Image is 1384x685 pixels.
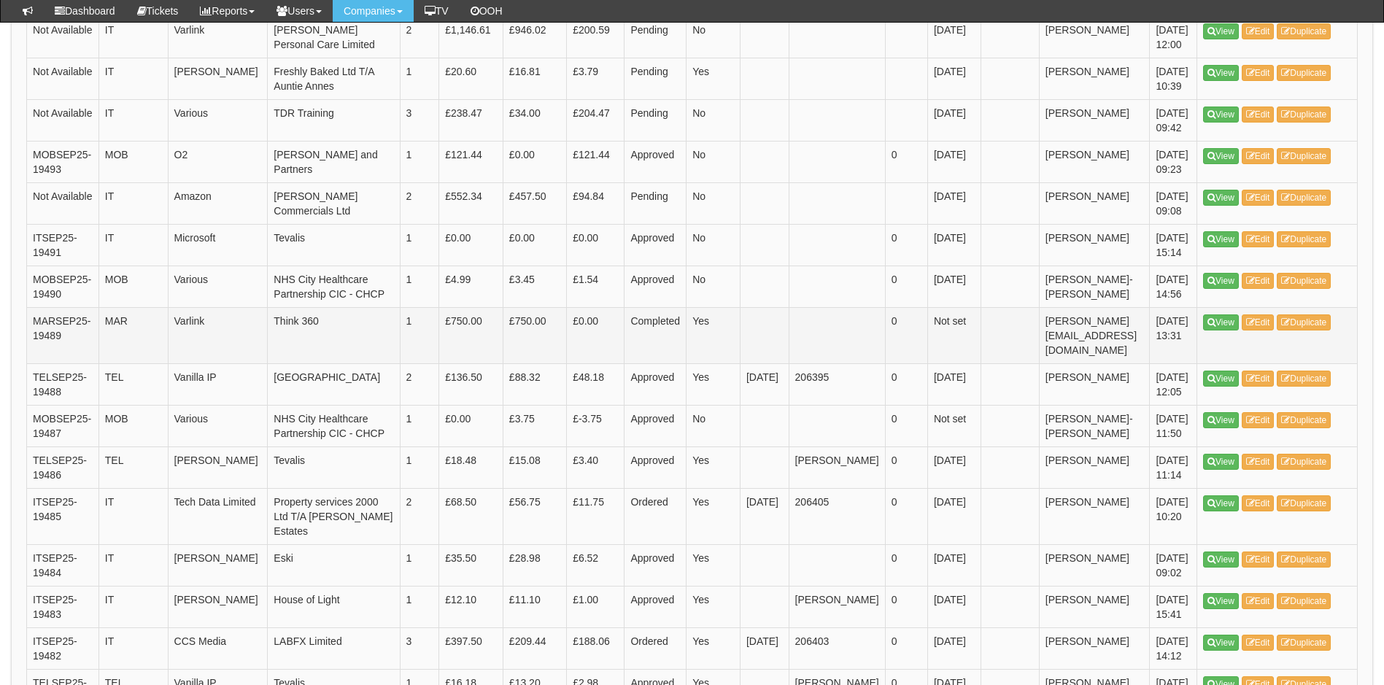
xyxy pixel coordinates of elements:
[789,587,885,628] td: [PERSON_NAME]
[885,628,927,670] td: 0
[1150,17,1197,58] td: [DATE] 12:00
[625,17,687,58] td: Pending
[687,142,741,183] td: No
[168,628,268,670] td: CCS Media
[1150,142,1197,183] td: [DATE] 09:23
[168,225,268,266] td: Microsoft
[567,225,625,266] td: £0.00
[27,266,99,308] td: MOBSEP25-19490
[98,183,168,225] td: IT
[927,58,981,100] td: [DATE]
[503,183,566,225] td: £457.50
[98,225,168,266] td: IT
[567,545,625,587] td: £6.52
[625,308,687,364] td: Completed
[567,58,625,100] td: £3.79
[567,142,625,183] td: £121.44
[1203,495,1239,511] a: View
[687,587,741,628] td: Yes
[687,100,741,142] td: No
[400,406,439,447] td: 1
[400,142,439,183] td: 1
[1277,314,1331,330] a: Duplicate
[885,266,927,308] td: 0
[503,142,566,183] td: £0.00
[1242,148,1275,164] a: Edit
[503,364,566,406] td: £88.32
[439,17,503,58] td: £1,146.61
[98,489,168,545] td: IT
[625,142,687,183] td: Approved
[1039,183,1150,225] td: [PERSON_NAME]
[503,489,566,545] td: £56.75
[1242,454,1275,470] a: Edit
[98,308,168,364] td: MAR
[567,406,625,447] td: £-3.75
[927,308,981,364] td: Not set
[789,628,885,670] td: 206403
[503,447,566,489] td: £15.08
[268,142,400,183] td: [PERSON_NAME] and Partners
[27,183,99,225] td: Not Available
[1277,65,1331,81] a: Duplicate
[625,183,687,225] td: Pending
[400,225,439,266] td: 1
[625,364,687,406] td: Approved
[1150,58,1197,100] td: [DATE] 10:39
[400,308,439,364] td: 1
[567,100,625,142] td: £204.47
[439,489,503,545] td: £68.50
[27,406,99,447] td: MOBSEP25-19487
[567,587,625,628] td: £1.00
[1039,406,1150,447] td: [PERSON_NAME]-[PERSON_NAME]
[98,628,168,670] td: IT
[27,225,99,266] td: ITSEP25-19491
[98,587,168,628] td: IT
[1039,266,1150,308] td: [PERSON_NAME]-[PERSON_NAME]
[439,308,503,364] td: £750.00
[1150,266,1197,308] td: [DATE] 14:56
[885,142,927,183] td: 0
[1039,587,1150,628] td: [PERSON_NAME]
[439,266,503,308] td: £4.99
[1203,635,1239,651] a: View
[98,406,168,447] td: MOB
[168,308,268,364] td: Varlink
[27,100,99,142] td: Not Available
[268,587,400,628] td: House of Light
[168,587,268,628] td: [PERSON_NAME]
[885,364,927,406] td: 0
[1203,190,1239,206] a: View
[625,447,687,489] td: Approved
[168,100,268,142] td: Various
[400,17,439,58] td: 2
[439,58,503,100] td: £20.60
[1039,225,1150,266] td: [PERSON_NAME]
[740,489,789,545] td: [DATE]
[1203,593,1239,609] a: View
[439,587,503,628] td: £12.10
[1150,225,1197,266] td: [DATE] 15:14
[927,545,981,587] td: [DATE]
[927,100,981,142] td: [DATE]
[168,406,268,447] td: Various
[885,308,927,364] td: 0
[1203,371,1239,387] a: View
[400,183,439,225] td: 2
[268,447,400,489] td: Tevalis
[1203,231,1239,247] a: View
[885,447,927,489] td: 0
[625,100,687,142] td: Pending
[625,545,687,587] td: Approved
[1150,406,1197,447] td: [DATE] 11:50
[927,17,981,58] td: [DATE]
[168,17,268,58] td: Varlink
[400,628,439,670] td: 3
[1277,148,1331,164] a: Duplicate
[1039,447,1150,489] td: [PERSON_NAME]
[885,225,927,266] td: 0
[740,628,789,670] td: [DATE]
[885,587,927,628] td: 0
[439,100,503,142] td: £238.47
[625,587,687,628] td: Approved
